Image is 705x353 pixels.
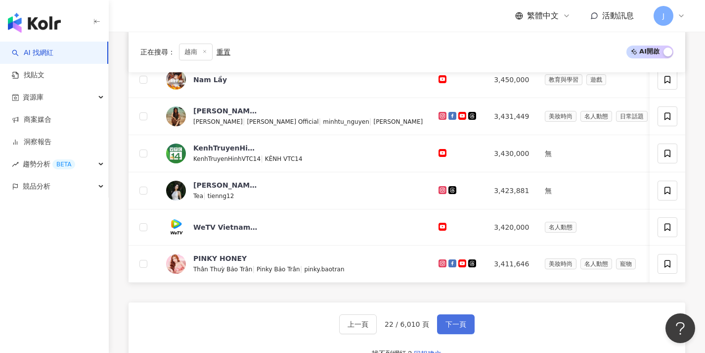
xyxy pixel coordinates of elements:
[261,154,265,162] span: |
[166,70,186,90] img: KOL Avatar
[193,143,258,153] div: KenhTruyenHinhVTC14|KÊNH VTC14
[203,192,208,200] span: |
[166,106,186,126] img: KOL Avatar
[385,320,429,328] span: 22 / 6,010 頁
[486,98,537,135] td: 3,431,449
[193,75,227,85] div: Nam Lầy
[179,44,213,60] span: 越南
[545,258,576,269] span: 美妝時尚
[319,117,323,125] span: |
[193,253,247,263] div: PINKY HONEY
[166,253,423,274] a: KOL AvatarPINKY HONEYThân Thuỳ Bảo Trân|Pinky Bảo Trân|pinky.baotran
[217,48,230,56] div: 重置
[304,266,344,273] span: pinky.baotran
[52,159,75,169] div: BETA
[12,115,51,125] a: 商案媒合
[166,106,423,127] a: KOL Avatar[PERSON_NAME][PERSON_NAME]|[PERSON_NAME] Official|minhtu_nguyen|[PERSON_NAME]
[193,266,252,273] span: Thân Thuỳ Bảo Trân
[437,314,475,334] button: 下一頁
[166,181,186,201] img: KOL Avatar
[252,265,257,273] span: |
[166,143,423,164] a: KOL AvatarKenhTruyenHinhVTC14|KÊNH VTC14KenhTruyenHinhVTC14|KÊNH VTC14
[580,258,612,269] span: 名人動態
[166,217,186,237] img: KOL Avatar
[445,320,466,328] span: 下一頁
[586,74,606,85] span: 遊戲
[257,266,300,273] span: Pinky Bảo Trân
[486,172,537,209] td: 3,423,881
[23,153,75,175] span: 趨勢分析
[23,175,50,198] span: 競品分析
[373,118,423,125] span: [PERSON_NAME]
[23,86,44,108] span: 資源庫
[665,313,695,343] iframe: Help Scout Beacon - Open
[486,246,537,283] td: 3,411,646
[193,180,258,190] div: [PERSON_NAME]
[602,11,634,20] span: 活動訊息
[12,70,44,80] a: 找貼文
[166,254,186,274] img: KOL Avatar
[545,222,576,233] span: 名人動態
[369,117,374,125] span: |
[265,155,303,162] span: KÊNH VTC14
[616,258,636,269] span: 寵物
[486,209,537,246] td: 3,420,000
[193,222,258,232] div: WeTV Vietnam - Get the WeTV APP
[193,155,261,162] span: KenhTruyenHinhVTC14
[545,74,582,85] span: 教育與學習
[8,13,61,33] img: logo
[243,117,247,125] span: |
[166,180,423,201] a: KOL Avatar[PERSON_NAME]Tea|tienng12
[166,144,186,163] img: KOL Avatar
[580,111,612,122] span: 名人動態
[12,48,53,58] a: searchAI 找網紅
[193,193,203,200] span: Tea
[486,62,537,98] td: 3,450,000
[208,193,234,200] span: tienng12
[527,10,559,21] span: 繁體中文
[300,265,305,273] span: |
[348,320,368,328] span: 上一頁
[193,106,258,116] div: [PERSON_NAME]
[545,111,576,122] span: 美妝時尚
[166,217,423,237] a: KOL AvatarWeTV Vietnam - Get the WeTV APP
[662,10,664,21] span: J
[193,118,243,125] span: [PERSON_NAME]
[486,135,537,172] td: 3,430,000
[12,161,19,168] span: rise
[323,118,369,125] span: minhtu_nguyen
[166,70,423,90] a: KOL AvatarNam Lầy
[12,137,51,147] a: 洞察報告
[616,111,648,122] span: 日常話題
[339,314,377,334] button: 上一頁
[140,48,175,56] span: 正在搜尋 ：
[247,118,318,125] span: [PERSON_NAME] Official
